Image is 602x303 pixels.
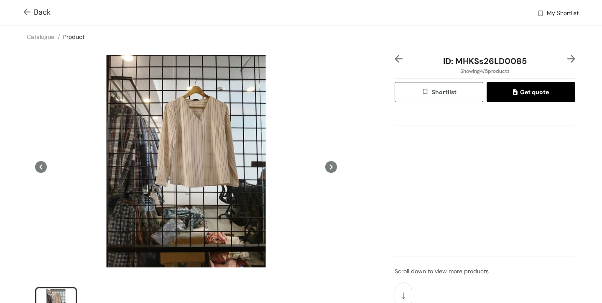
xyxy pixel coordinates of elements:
span: My Shortlist [547,9,579,19]
img: wishlist [537,10,544,18]
a: Product [63,33,84,41]
span: ID: MHKSs26LD0085 [443,56,527,67]
img: left [395,55,403,63]
span: / [58,33,60,41]
button: wishlistShortlist [395,82,483,102]
img: wishlist [421,88,431,97]
span: Scroll down to view more products [395,267,489,275]
span: Get quote [513,87,549,97]
button: quoteGet quote [487,82,575,102]
a: Catalogue [27,33,54,41]
img: quote [513,89,520,97]
img: right [567,55,575,63]
span: Shortlist [421,87,456,97]
img: scroll down [401,293,406,299]
img: Go back [23,8,34,17]
span: Back [23,7,51,18]
span: Showing 4 / 5 products [460,67,510,75]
